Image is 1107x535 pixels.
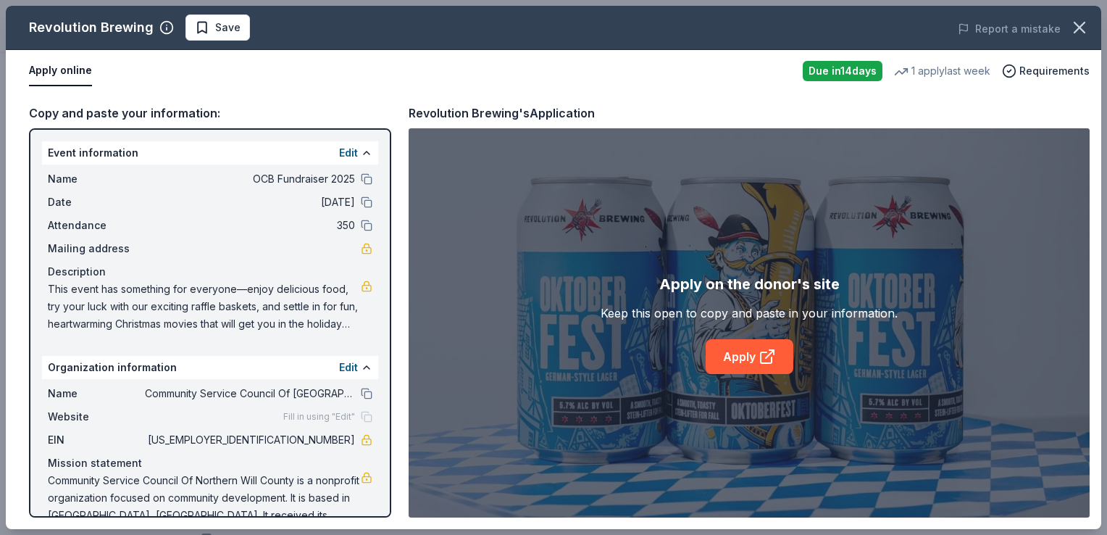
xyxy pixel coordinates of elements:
span: Community Service Council Of [GEOGRAPHIC_DATA] [145,385,355,402]
span: Fill in using "Edit" [283,411,355,423]
span: Requirements [1019,62,1090,80]
span: 350 [145,217,355,234]
span: Mailing address [48,240,145,257]
button: Edit [339,144,358,162]
a: Apply [706,339,793,374]
div: Revolution Brewing [29,16,154,39]
span: Website [48,408,145,426]
span: Attendance [48,217,145,234]
div: Mission statement [48,455,372,472]
div: Copy and paste your information: [29,104,391,123]
div: Apply on the donor's site [659,273,840,296]
div: 1 apply last week [894,62,990,80]
div: Organization information [42,356,378,379]
span: [US_EMPLOYER_IDENTIFICATION_NUMBER] [145,431,355,449]
button: Report a mistake [958,20,1061,38]
div: Event information [42,141,378,165]
span: OCB Fundraiser 2025 [145,170,355,188]
div: Revolution Brewing's Application [409,104,595,123]
span: This event has something for everyone—enjoy delicious food, try your luck with our exciting raffl... [48,281,361,333]
button: Requirements [1002,62,1090,80]
div: Keep this open to copy and paste in your information. [601,304,898,322]
span: Date [48,194,145,211]
button: Save [185,14,250,41]
span: Name [48,170,145,188]
button: Apply online [29,56,92,86]
div: Description [48,263,372,281]
span: [DATE] [145,194,355,211]
button: Edit [339,359,358,376]
div: Due in 14 days [803,61,882,81]
span: Community Service Council Of Northern Will County is a nonprofit organization focused on communit... [48,472,361,524]
span: Name [48,385,145,402]
span: Save [215,19,241,36]
span: EIN [48,431,145,449]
